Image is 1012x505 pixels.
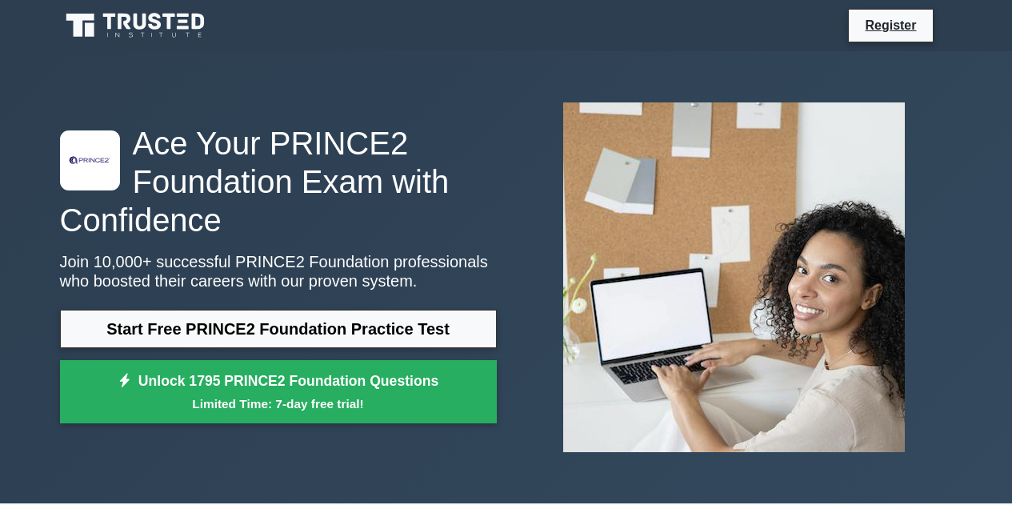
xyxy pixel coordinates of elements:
small: Limited Time: 7-day free trial! [80,395,477,413]
p: Join 10,000+ successful PRINCE2 Foundation professionals who boosted their careers with our prove... [60,252,497,291]
h1: Ace Your PRINCE2 Foundation Exam with Confidence [60,124,497,239]
a: Start Free PRINCE2 Foundation Practice Test [60,310,497,348]
a: Register [855,15,926,35]
a: Unlock 1795 PRINCE2 Foundation QuestionsLimited Time: 7-day free trial! [60,360,497,424]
